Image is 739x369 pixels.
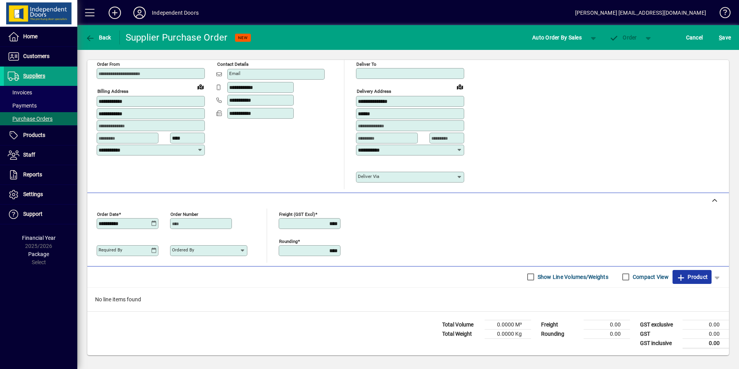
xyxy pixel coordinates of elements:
span: Payments [8,102,37,109]
mat-label: Deliver To [356,62,376,67]
span: Staff [23,152,35,158]
span: Products [23,132,45,138]
td: 0.00 [584,320,630,329]
span: Back [85,34,111,41]
span: Support [23,211,43,217]
a: Customers [4,47,77,66]
a: Home [4,27,77,46]
a: Knowledge Base [714,2,729,27]
span: Home [23,33,37,39]
span: Purchase Orders [8,116,53,122]
a: Payments [4,99,77,112]
mat-label: Email [229,71,240,76]
div: Supplier Purchase Order [126,31,228,44]
a: View on map [454,80,466,93]
mat-label: Freight (GST excl) [279,211,315,217]
span: Financial Year [22,235,56,241]
mat-label: Rounding [279,238,298,244]
span: Order [610,34,637,41]
mat-label: Ordered by [172,247,194,253]
span: Package [28,251,49,257]
app-page-header-button: Back [77,31,120,44]
span: Invoices [8,89,32,96]
label: Compact View [631,273,669,281]
td: GST inclusive [636,338,683,348]
button: Cancel [684,31,705,44]
td: 0.00 [683,338,729,348]
mat-label: Order from [97,62,120,67]
td: 0.0000 Kg [485,329,531,338]
span: S [719,34,722,41]
a: Settings [4,185,77,204]
td: GST [636,329,683,338]
a: Products [4,126,77,145]
label: Show Line Volumes/Weights [536,273,608,281]
mat-label: Order number [170,211,198,217]
td: Rounding [537,329,584,338]
button: Product [673,270,712,284]
td: 0.00 [683,320,729,329]
span: Customers [23,53,49,59]
div: [PERSON_NAME] [EMAIL_ADDRESS][DOMAIN_NAME] [575,7,706,19]
span: ave [719,31,731,44]
span: Reports [23,171,42,178]
mat-label: Deliver via [358,174,379,179]
td: Total Weight [438,329,485,338]
a: Invoices [4,86,77,99]
a: View on map [194,80,207,93]
mat-label: Order date [97,211,119,217]
span: Cancel [686,31,703,44]
td: GST exclusive [636,320,683,329]
a: Purchase Orders [4,112,77,125]
button: Add [102,6,127,20]
span: Auto Order By Sales [532,31,582,44]
span: Settings [23,191,43,197]
button: Back [83,31,113,44]
span: Product [676,271,708,283]
mat-label: Required by [99,247,122,253]
td: 0.00 [683,329,729,338]
button: Save [717,31,733,44]
td: 0.00 [584,329,630,338]
a: Support [4,205,77,224]
button: Profile [127,6,152,20]
td: 0.0000 M³ [485,320,531,329]
td: Freight [537,320,584,329]
button: Auto Order By Sales [528,31,586,44]
div: Independent Doors [152,7,199,19]
a: Staff [4,145,77,165]
button: Order [606,31,641,44]
span: NEW [238,35,248,40]
span: Suppliers [23,73,45,79]
td: Total Volume [438,320,485,329]
div: No line items found [87,288,729,311]
a: Reports [4,165,77,184]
